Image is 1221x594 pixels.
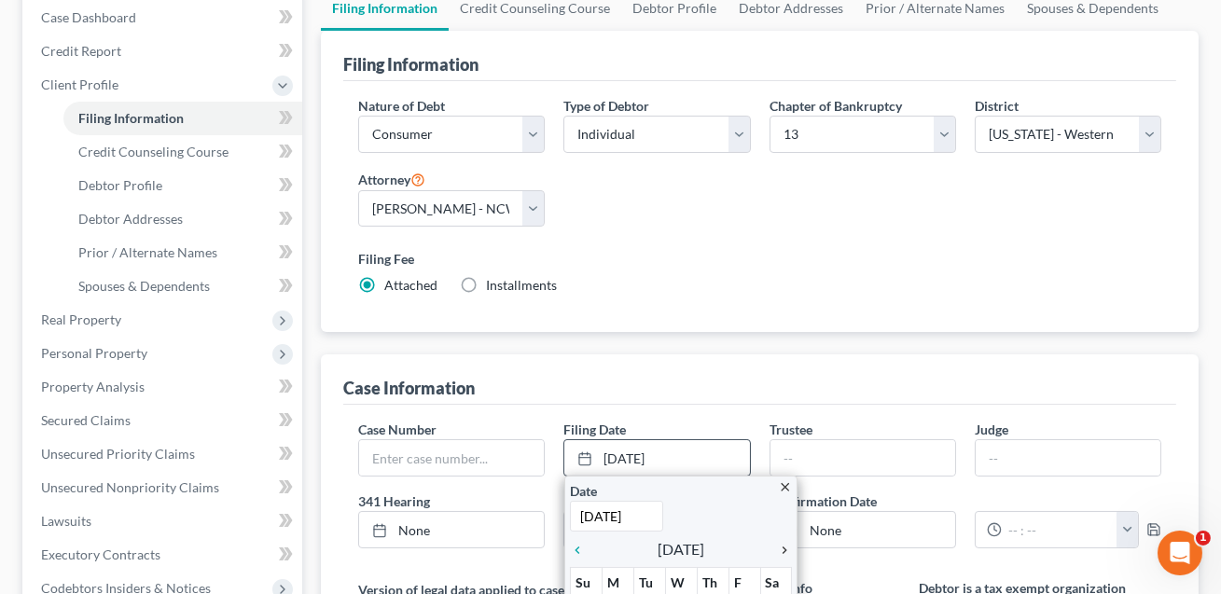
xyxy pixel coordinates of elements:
[78,244,217,260] span: Prior / Alternate Names
[78,211,183,227] span: Debtor Addresses
[358,168,425,190] label: Attorney
[760,491,1171,511] label: Confirmation Date
[41,9,136,25] span: Case Dashboard
[78,144,229,159] span: Credit Counseling Course
[570,543,594,558] i: chevron_left
[41,446,195,462] span: Unsecured Priority Claims
[78,110,184,126] span: Filing Information
[78,177,162,193] span: Debtor Profile
[768,538,792,560] a: chevron_right
[975,420,1008,439] label: Judge
[778,476,792,497] a: close
[63,102,302,135] a: Filing Information
[1002,512,1117,547] input: -- : --
[41,479,219,495] span: Unsecured Nonpriority Claims
[63,236,302,269] a: Prior / Alternate Names
[63,269,302,303] a: Spouses & Dependents
[570,501,663,532] input: 1/1/2013
[26,437,302,471] a: Unsecured Priority Claims
[658,538,704,560] span: [DATE]
[78,278,210,294] span: Spouses & Dependents
[41,546,160,562] span: Executory Contracts
[358,249,1161,269] label: Filing Fee
[563,420,626,439] label: Filing Date
[41,379,145,394] span: Property Analysis
[63,169,302,202] a: Debtor Profile
[486,277,557,293] span: Installments
[359,512,544,547] a: None
[976,440,1160,476] input: --
[41,311,121,327] span: Real Property
[63,135,302,169] a: Credit Counseling Course
[26,538,302,572] a: Executory Contracts
[343,377,475,399] div: Case Information
[384,277,437,293] span: Attached
[770,96,902,116] label: Chapter of Bankruptcy
[975,96,1019,116] label: District
[41,513,91,529] span: Lawsuits
[26,471,302,504] a: Unsecured Nonpriority Claims
[41,412,131,428] span: Secured Claims
[563,96,649,116] label: Type of Debtor
[1196,531,1211,546] span: 1
[358,96,445,116] label: Nature of Debt
[1158,531,1202,575] iframe: Intercom live chat
[26,35,302,68] a: Credit Report
[778,480,792,494] i: close
[343,53,479,76] div: Filing Information
[770,512,955,547] a: None
[358,420,437,439] label: Case Number
[570,481,597,501] label: Date
[26,1,302,35] a: Case Dashboard
[41,345,147,361] span: Personal Property
[768,543,792,558] i: chevron_right
[770,420,812,439] label: Trustee
[41,76,118,92] span: Client Profile
[359,440,544,476] input: Enter case number...
[349,491,759,511] label: 341 Hearing
[26,404,302,437] a: Secured Claims
[26,370,302,404] a: Property Analysis
[63,202,302,236] a: Debtor Addresses
[570,538,594,560] a: chevron_left
[770,440,955,476] input: --
[26,504,302,538] a: Lawsuits
[564,440,749,476] a: [DATE]
[41,43,121,59] span: Credit Report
